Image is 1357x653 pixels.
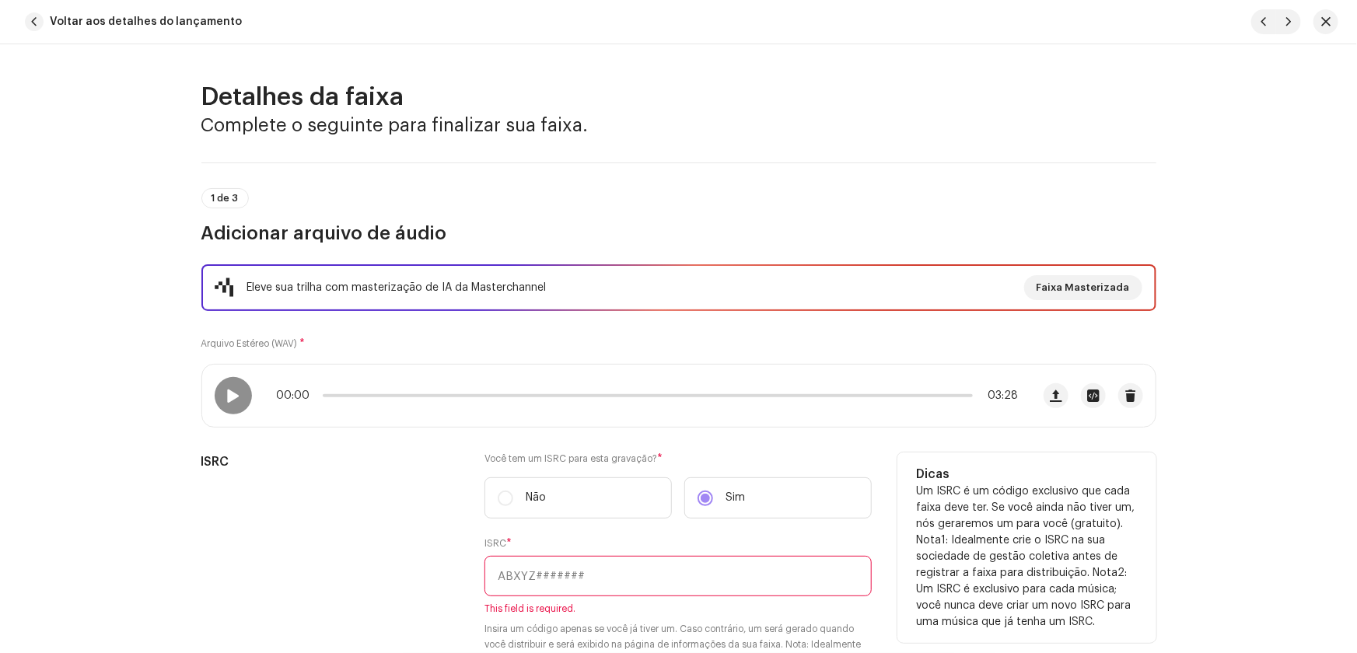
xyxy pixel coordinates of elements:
span: 03:28 [979,389,1019,402]
span: 00:00 [277,389,317,402]
p: Sim [726,490,745,506]
span: Faixa Masterizada [1037,272,1130,303]
span: This field is required. [484,602,872,615]
small: Arquivo Estéreo (WAV) [201,339,298,348]
h2: Detalhes da faixa [201,82,1156,113]
h3: Adicionar arquivo de áudio [201,221,1156,246]
div: Eleve sua trilha com masterização de IA da Masterchannel [247,278,547,297]
h3: Complete o seguinte para finalizar sua faixa. [201,113,1156,138]
button: Faixa Masterizada [1024,275,1142,300]
p: Não [526,490,546,506]
input: ABXYZ####### [484,556,872,596]
h5: Dicas [916,465,1138,484]
h5: ISRC [201,452,460,471]
label: Você tem um ISRC para esta gravação? [484,452,872,465]
p: Um ISRC é um código exclusivo que cada faixa deve ter. Se você ainda não tiver um, nós geraremos ... [916,484,1138,630]
label: ISRC [484,537,512,550]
